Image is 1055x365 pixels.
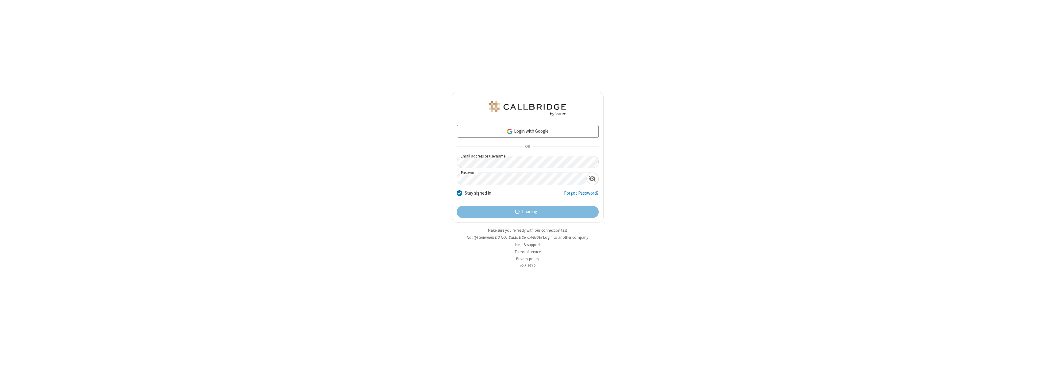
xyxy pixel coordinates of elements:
[506,128,513,135] img: google-icon.png
[457,173,586,185] input: Password
[564,190,599,201] a: Forgot Password?
[522,208,540,215] span: Loading...
[457,156,599,168] input: Email address or username
[457,125,599,137] a: Login with Google
[515,249,541,254] a: Terms of service
[515,242,540,247] a: Help & support
[465,190,491,197] label: Stay signed in
[457,206,599,218] button: Loading...
[488,101,567,116] img: QA Selenium DO NOT DELETE OR CHANGE
[488,228,567,233] a: Make sure you're ready with our connection test
[523,143,532,151] span: OR
[586,173,598,184] div: Show password
[452,263,604,269] li: v2.6.353.2
[516,256,539,261] a: Privacy policy
[452,234,604,240] li: Not QA Selenium DO NOT DELETE OR CHANGE?
[543,234,588,240] button: Login to another company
